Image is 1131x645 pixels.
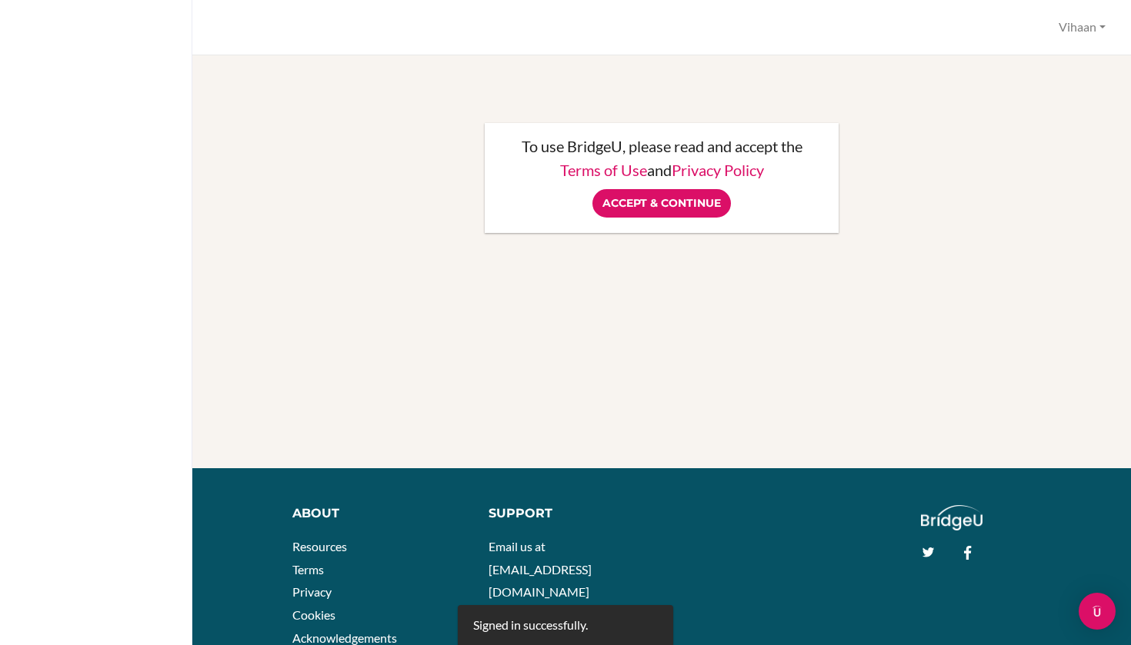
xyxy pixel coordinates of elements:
a: Privacy Policy [672,161,764,179]
a: Email us at [EMAIL_ADDRESS][DOMAIN_NAME] [489,539,592,599]
input: Accept & Continue [592,189,731,218]
div: Support [489,505,650,523]
a: Terms [292,562,324,577]
a: Terms of Use [560,161,647,179]
a: Resources [292,539,347,554]
p: To use BridgeU, please read and accept the [500,138,823,154]
div: Open Intercom Messenger [1079,593,1116,630]
div: Signed in successfully. [473,617,588,634]
button: Vihaan [1052,13,1113,42]
div: About [292,505,465,523]
p: and [500,162,823,178]
img: logo_white@2x-f4f0deed5e89b7ecb1c2cc34c3e3d731f90f0f143d5ea2071677605dd97b5244.png [921,505,983,530]
a: Privacy [292,584,332,599]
